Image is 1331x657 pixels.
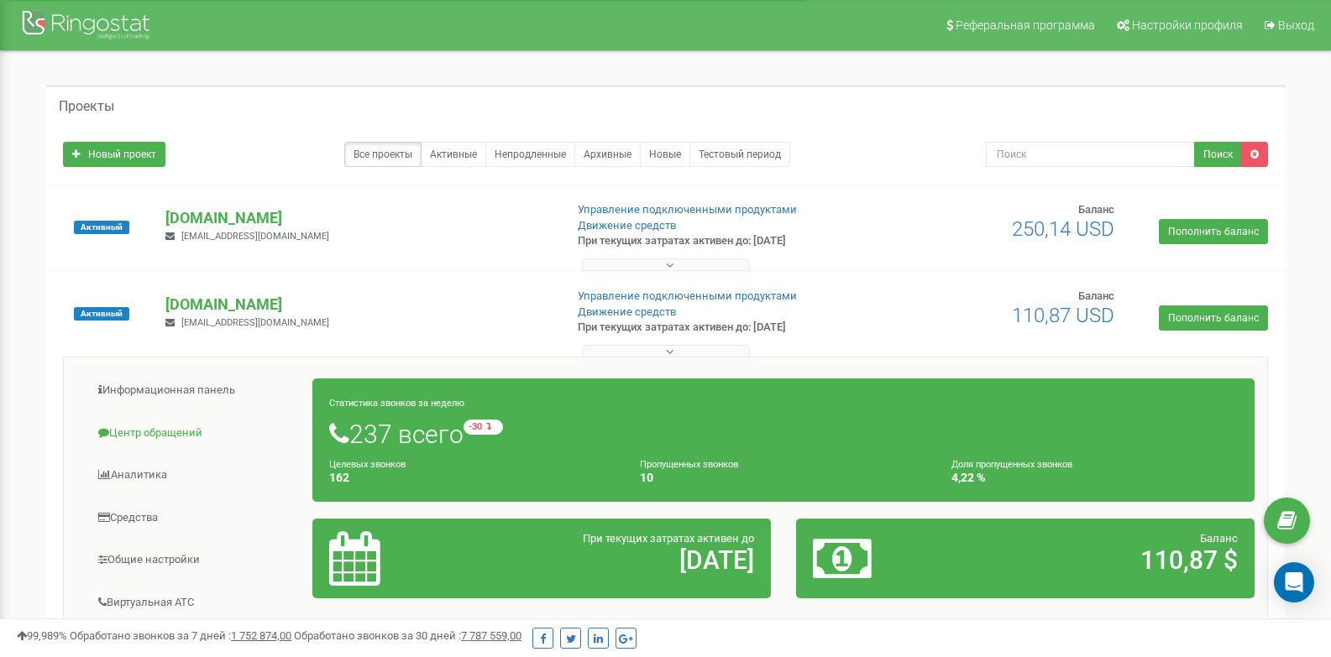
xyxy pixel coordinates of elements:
[76,413,313,454] a: Центр обращений
[59,99,114,114] h5: Проекты
[1012,304,1114,327] span: 110,87 USD
[485,142,575,167] a: Непродленные
[578,219,676,232] a: Движение средств
[74,221,129,234] span: Активный
[1194,142,1242,167] button: Поиск
[344,142,422,167] a: Все проекты
[17,629,67,642] span: 99,989%
[165,294,550,315] p: [DOMAIN_NAME]
[329,459,406,470] small: Целевых звонков
[956,18,1095,32] span: Реферальная программа
[578,320,860,336] p: При текущих затратах активен до: [DATE]
[461,629,521,642] u: 7 787 559,00
[1078,289,1114,302] span: Баланс
[76,540,313,581] a: Общие настройки
[294,629,521,642] span: Обработано звонков за 30 дней :
[986,142,1195,167] input: Поиск
[76,370,313,411] a: Информационная панель
[1278,18,1314,32] span: Выход
[640,459,738,470] small: Пропущенных звонков
[951,472,1238,484] h4: 4,22 %
[583,532,754,545] span: При текущих затратах активен до
[231,629,291,642] u: 1 752 874,00
[1159,219,1268,244] a: Пополнить баланс
[70,629,291,642] span: Обработано звонков за 7 дней :
[329,472,616,484] h4: 162
[181,317,329,328] span: [EMAIL_ADDRESS][DOMAIN_NAME]
[578,203,797,216] a: Управление подключенными продуктами
[76,582,313,623] a: Виртуальная АТС
[76,455,313,496] a: Аналитика
[1132,18,1243,32] span: Настройки профиля
[1078,203,1114,216] span: Баланс
[1012,217,1114,241] span: 250,14 USD
[640,472,926,484] h4: 10
[963,546,1238,574] h2: 110,87 $
[479,546,753,574] h2: [DATE]
[1200,532,1238,545] span: Баланс
[329,398,464,409] small: Статистика звонков за неделю
[464,420,503,435] small: -30
[1274,562,1314,602] div: Open Intercom Messenger
[574,142,641,167] a: Архивные
[63,142,165,167] a: Новый проект
[578,305,676,318] a: Движение средств
[329,420,1238,448] h1: 237 всего
[689,142,790,167] a: Тестовый период
[1159,305,1268,331] a: Пополнить баланс
[76,498,313,539] a: Средства
[951,459,1072,470] small: Доля пропущенных звонков
[578,289,797,302] a: Управление подключенными продуктами
[421,142,486,167] a: Активные
[181,231,329,242] span: [EMAIL_ADDRESS][DOMAIN_NAME]
[165,207,550,229] p: [DOMAIN_NAME]
[578,233,860,249] p: При текущих затратах активен до: [DATE]
[74,307,129,321] span: Активный
[640,142,690,167] a: Новые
